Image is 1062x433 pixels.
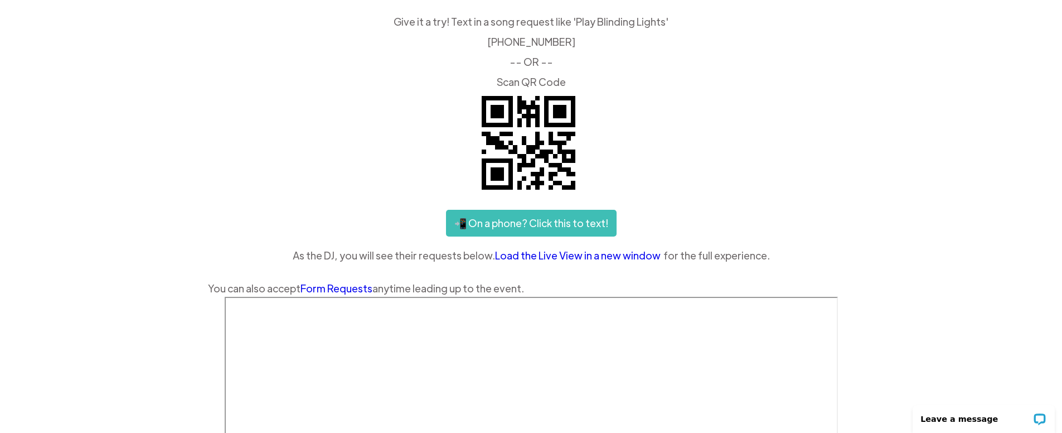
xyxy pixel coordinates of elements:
[208,280,855,297] div: You can also accept anytime leading up to the event.
[208,17,855,87] div: Give it a try! Text in a song request like 'Play Blinding Lights' ‍ [PHONE_NUMBER] -- OR -- ‍ Sca...
[473,87,584,199] img: QR code
[208,247,855,264] div: As the DJ, you will see their requests below. for the full experience.
[905,398,1062,433] iframe: LiveChat chat widget
[300,282,372,295] a: Form Requests
[446,210,617,237] a: 📲 On a phone? Click this to text!
[495,247,663,264] a: Load the Live View in a new window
